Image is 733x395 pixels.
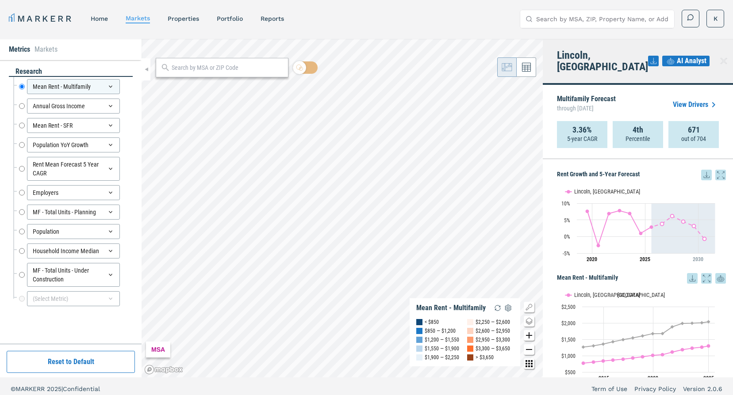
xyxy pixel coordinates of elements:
[700,346,704,349] path: Saturday, 14 Dec, 19:00, 1,260.25. Lincoln, NE.
[503,303,514,313] img: Settings
[557,49,648,72] h4: Lincoln, [GEOGRAPHIC_DATA]
[565,188,599,195] button: Show Lincoln, NE
[63,385,100,392] span: Confidential
[47,385,63,392] span: 2025 |
[693,256,703,262] tspan: 2030
[11,385,15,392] span: ©
[425,327,456,335] div: $850 — $1,200
[144,365,183,375] a: Mapbox logo
[168,15,199,22] a: properties
[626,134,650,143] p: Percentile
[609,292,627,298] button: Show USA
[524,316,534,327] button: Change style map button
[671,214,674,218] path: Thursday, 29 Jul, 20:00, 6.14. Lincoln, NE.
[561,304,576,310] text: $2,500
[651,353,655,357] path: Saturday, 14 Dec, 19:00, 1,009.1. Lincoln, NE.
[536,10,669,28] input: Search by MSA, ZIP, Property Name, or Address
[628,212,632,215] path: Saturday, 29 Jul, 20:00, 6.9. Lincoln, NE.
[27,205,120,220] div: MF - Total Units - Planning
[681,348,684,351] path: Wednesday, 14 Dec, 19:00, 1,183.41. Lincoln, NE.
[7,351,135,373] button: Reset to Default
[618,292,665,298] text: [GEOGRAPHIC_DATA]
[641,334,645,338] path: Friday, 14 Dec, 19:00, 1,603.51. USA.
[561,353,576,359] text: $1,000
[557,180,719,269] svg: Interactive chart
[599,375,609,381] text: 2015
[524,358,534,369] button: Other options map button
[476,318,510,327] div: $2,250 — $2,600
[416,304,486,312] div: Mean Rent - Multifamily
[707,320,710,323] path: Thursday, 14 Aug, 20:00, 2,038.46. USA.
[681,134,706,143] p: out of 704
[524,344,534,355] button: Zoom out map button
[27,137,120,152] div: Population YoY Growth
[557,273,726,284] h5: Mean Rent - Multifamily
[688,125,700,134] strong: 671
[634,384,676,393] a: Privacy Policy
[557,170,726,180] h5: Rent Growth and 5-Year Forecast
[567,134,597,143] p: 5-year CAGR
[563,251,570,257] text: -5%
[591,384,627,393] a: Term of Use
[631,336,635,340] path: Thursday, 14 Dec, 19:00, 1,543.56. USA.
[707,344,710,348] path: Thursday, 14 Aug, 20:00, 1,296.11. Lincoln, NE.
[557,95,616,114] p: Multifamily Forecast
[631,356,635,360] path: Thursday, 14 Dec, 19:00, 929.15. Lincoln, NE.
[650,225,653,229] path: Tuesday, 29 Jul, 20:00, 2.84. Lincoln, NE.
[524,302,534,312] button: Show/Hide Legend Map Button
[602,342,605,346] path: Sunday, 14 Dec, 19:00, 1,354.88. USA.
[607,212,611,215] path: Thursday, 29 Jul, 20:00, 6.89. Lincoln, NE.
[622,338,625,342] path: Wednesday, 14 Dec, 19:00, 1,488.45. USA.
[27,79,120,94] div: Mean Rent - Multifamily
[261,15,284,22] a: reports
[602,359,605,363] path: Sunday, 14 Dec, 19:00, 836.27. Lincoln, NE.
[662,56,710,66] button: AI Analyst
[557,284,719,394] svg: Interactive chart
[572,125,592,134] strong: 3.36%
[557,103,616,114] span: through [DATE]
[639,232,643,235] path: Monday, 29 Jul, 20:00, 0.95. Lincoln, NE.
[703,237,706,240] path: Monday, 29 Jul, 20:00, -0.68. Lincoln, NE.
[703,375,714,388] text: 2025 YTD
[592,344,595,347] path: Saturday, 14 Dec, 19:00, 1,301.33. USA.
[27,291,120,306] div: (Select Metric)
[661,353,664,356] path: Monday, 14 Dec, 19:00, 1,031.43. Lincoln, NE.
[142,39,543,377] canvas: Map
[574,292,640,298] text: Lincoln, [GEOGRAPHIC_DATA]
[691,321,694,325] path: Thursday, 14 Dec, 19:00, 1,992.68. USA.
[146,342,170,357] div: MSA
[15,385,47,392] span: MARKERR
[682,220,685,223] path: Saturday, 29 Jul, 20:00, 4.48. Lincoln, NE.
[611,340,615,343] path: Monday, 14 Dec, 19:00, 1,425.9. USA.
[476,335,510,344] div: $2,950 — $3,300
[524,330,534,341] button: Zoom in map button
[27,157,120,181] div: Rent Mean Forecast 5 Year CAGR
[618,209,622,213] path: Friday, 29 Jul, 20:00, 7.76. Lincoln, NE.
[700,321,704,324] path: Saturday, 14 Dec, 19:00, 2,005.63. USA.
[476,344,510,353] div: $3,300 — $3,650
[683,384,722,393] a: Version 2.0.6
[425,353,459,362] div: $1,900 — $2,250
[27,224,120,239] div: Population
[651,332,655,335] path: Saturday, 14 Dec, 19:00, 1,673.93. USA.
[35,44,58,55] li: Markets
[692,224,696,228] path: Sunday, 29 Jul, 20:00, 3.18. Lincoln, NE.
[27,118,120,133] div: Mean Rent - SFR
[217,15,243,22] a: Portfolio
[476,327,510,335] div: $2,600 — $2,950
[476,353,494,362] div: > $3,650
[706,10,724,27] button: K
[27,243,120,258] div: Household Income Median
[597,244,600,247] path: Wednesday, 29 Jul, 20:00, -2.72. Lincoln, NE.
[677,56,706,66] span: AI Analyst
[582,361,585,365] path: Friday, 14 Dec, 19:00, 769.77. Lincoln, NE.
[9,12,73,25] a: MARKERR
[27,185,120,200] div: Employers
[564,217,570,224] text: 5%
[425,335,459,344] div: $1,200 — $1,550
[586,209,589,213] path: Monday, 29 Jul, 20:00, 7.59. Lincoln, NE.
[91,15,108,22] a: home
[565,369,576,376] text: $500
[9,67,133,77] div: research
[611,358,615,362] path: Monday, 14 Dec, 19:00, 864.58. Lincoln, NE.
